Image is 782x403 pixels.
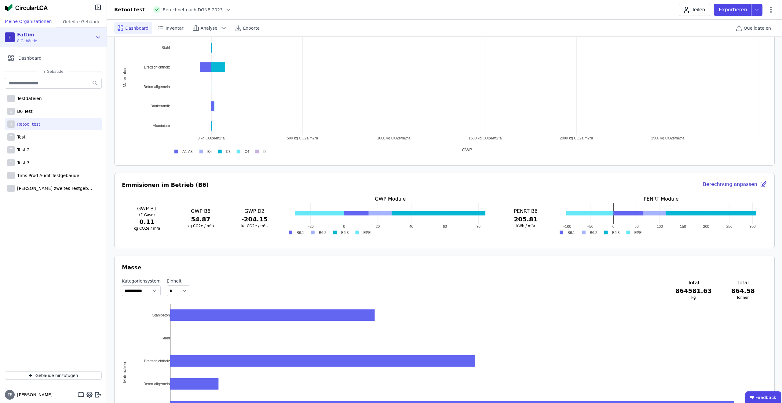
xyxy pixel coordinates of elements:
[7,159,15,166] div: T
[15,172,79,179] div: Tims Prod Audit Testgebäude
[744,25,771,31] span: Quelldateien
[7,146,15,153] div: T
[176,215,226,224] h3: 54.87
[7,133,15,141] div: T
[122,226,172,231] h3: kg CO2e / m²a
[5,32,15,42] div: F
[501,215,550,224] h3: 205.81
[122,213,172,217] h4: (F-Gase)
[5,371,102,380] button: Gebäude hinzufügen
[15,121,40,127] div: Retool test
[167,278,190,284] label: Einheit
[15,160,30,166] div: Test 3
[166,25,184,31] span: Inventar
[18,55,42,61] span: Dashboard
[15,134,26,140] div: Test
[122,217,172,226] h3: 0.11
[17,31,37,39] div: Faltim
[15,108,33,114] div: B6 Test
[731,295,755,300] h3: Tonnen
[163,7,223,13] span: Berechnet nach DGNB 2023
[731,287,755,295] h3: 864.58
[17,39,37,43] span: 8 Gebäude
[7,185,15,192] div: T
[122,205,172,213] h3: GWP B1
[675,279,712,287] h3: Total
[5,4,48,11] img: Concular
[719,6,748,13] p: Exportieren
[675,295,712,300] h3: kg
[201,25,217,31] span: Analyse
[7,108,15,115] div: B
[122,263,767,272] h3: Masse
[229,215,280,224] h3: -204.15
[176,208,226,215] h3: GWP B6
[284,195,496,203] h3: GWP Module
[243,25,260,31] span: Exporte
[7,120,15,128] div: R
[15,95,42,102] div: Testdateien
[176,224,226,228] h3: kg CO2e / m²a
[122,181,209,189] h3: Emmisionen im Betrieb (B6)
[703,181,767,189] div: Berechnung anpassen
[679,4,710,16] button: Teilen
[37,69,70,74] span: 8 Gebäude
[15,392,53,398] span: [PERSON_NAME]
[675,287,712,295] h3: 864581.63
[501,208,550,215] h3: PENRT B6
[15,185,94,191] div: [PERSON_NAME] zweites Testgebäude
[125,25,148,31] span: Dashboard
[229,224,280,228] h3: kg CO2e / m²a
[15,147,30,153] div: Test 2
[555,195,767,203] h3: PENRT Module
[114,6,145,13] div: Retool test
[731,279,755,287] h3: Total
[122,278,161,284] label: Kategoriensystem
[7,172,15,179] div: T
[57,16,107,27] div: Geteilte Gebäude
[229,208,280,215] h3: GWP D2
[8,393,12,397] span: TF
[501,224,550,228] h3: kWh / m²a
